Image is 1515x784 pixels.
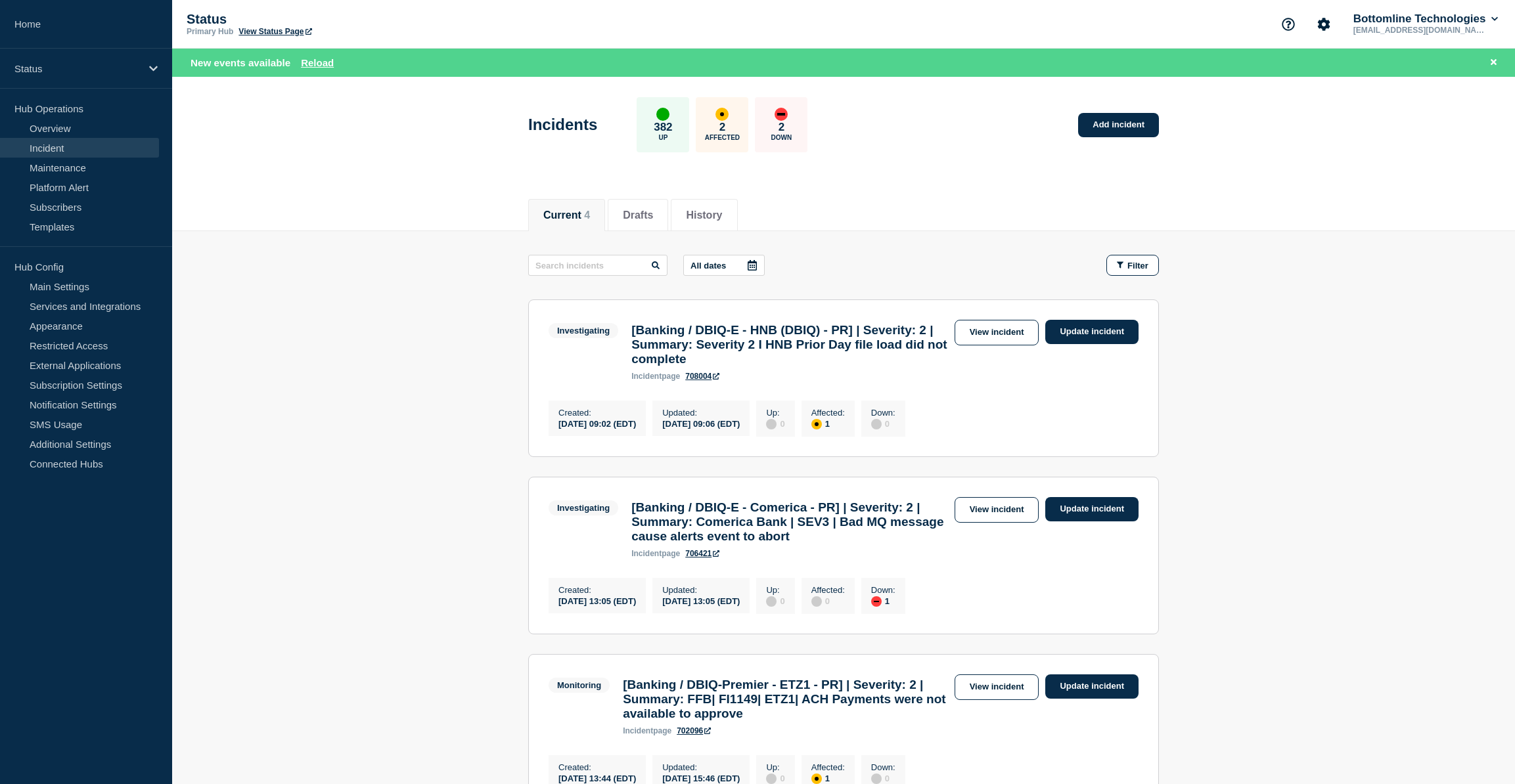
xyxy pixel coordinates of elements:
[811,773,822,784] div: affected
[811,595,845,607] div: 0
[955,674,1039,700] a: View incident
[766,773,777,784] div: disabled
[766,408,784,418] p: Up :
[658,134,667,141] p: Up
[955,320,1039,345] a: View incident
[779,121,784,134] p: 2
[14,63,141,74] p: Status
[558,408,636,418] p: Created :
[766,596,777,607] div: disabled
[811,408,845,418] p: Affected :
[677,726,711,735] a: 702096
[238,27,311,36] a: View Status Page
[631,549,680,558] p: page
[623,726,653,735] span: incident
[662,595,740,606] div: [DATE] 13:05 (EDT)
[811,762,845,772] p: Affected :
[871,772,895,784] div: 0
[623,726,671,735] p: page
[871,595,895,607] div: 1
[662,418,740,429] div: [DATE] 09:06 (EDT)
[871,585,895,595] p: Down :
[631,500,947,544] h3: [Banking / DBIQ-E - Comerica - PR] | Severity: 2 | Summary: Comerica Bank | SEV3 | Bad MQ message...
[656,108,669,121] div: up
[775,108,788,121] div: down
[955,497,1039,523] a: View incident
[623,209,653,221] button: Drafts
[683,255,765,276] button: All dates
[715,108,729,121] div: affected
[871,773,882,784] div: disabled
[301,57,334,68] button: Reload
[1310,11,1338,38] button: Account settings
[871,418,895,429] div: 0
[811,585,845,595] p: Affected :
[766,595,784,607] div: 0
[766,418,784,429] div: 0
[690,261,726,271] p: All dates
[187,12,449,27] p: Status
[662,585,740,595] p: Updated :
[1045,497,1139,521] a: Update incident
[558,595,636,606] div: [DATE] 13:05 (EDT)
[811,772,845,784] div: 1
[631,323,947,366] h3: [Banking / DBIQ-E - HNB (DBIQ) - PR] | Severity: 2 | Summary: Severity 2 I HNB Prior Day file loa...
[871,596,882,607] div: down
[558,418,636,429] div: [DATE] 09:02 (EDT)
[662,772,740,783] div: [DATE] 15:46 (EDT)
[662,762,740,772] p: Updated :
[631,372,680,381] p: page
[558,762,636,772] p: Created :
[766,772,784,784] div: 0
[623,678,947,721] h3: [Banking / DBIQ-Premier - ETZ1 - PR] | Severity: 2 | Summary: FFB| FI1149| ETZ1| ACH Payments wer...
[549,500,618,515] span: Investigating
[705,134,740,141] p: Affected
[1351,12,1501,26] button: Bottomline Technologies
[1078,113,1159,137] a: Add incident
[528,116,597,134] h1: Incidents
[1275,11,1302,38] button: Support
[766,419,777,429] div: disabled
[871,419,882,429] div: disabled
[1127,261,1148,271] span: Filter
[811,596,822,607] div: disabled
[528,255,667,276] input: Search incidents
[558,772,636,783] div: [DATE] 13:44 (EDT)
[685,372,719,381] a: 708004
[766,585,784,595] p: Up :
[1106,255,1159,276] button: Filter
[771,134,792,141] p: Down
[871,762,895,772] p: Down :
[811,418,845,429] div: 1
[662,408,740,418] p: Updated :
[1045,320,1139,344] a: Update incident
[187,27,233,36] p: Primary Hub
[631,372,662,381] span: incident
[631,549,662,558] span: incident
[654,121,672,134] p: 382
[549,323,618,338] span: Investigating
[766,762,784,772] p: Up :
[871,408,895,418] p: Down :
[1045,674,1139,699] a: Update incident
[558,585,636,595] p: Created :
[584,209,590,221] span: 4
[811,419,822,429] div: affected
[719,121,725,134] p: 2
[1351,26,1487,35] p: [EMAIL_ADDRESS][DOMAIN_NAME]
[191,57,290,68] span: New events available
[549,678,610,693] span: Monitoring
[686,209,722,221] button: History
[543,209,590,221] button: Current 4
[685,549,719,558] a: 706421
